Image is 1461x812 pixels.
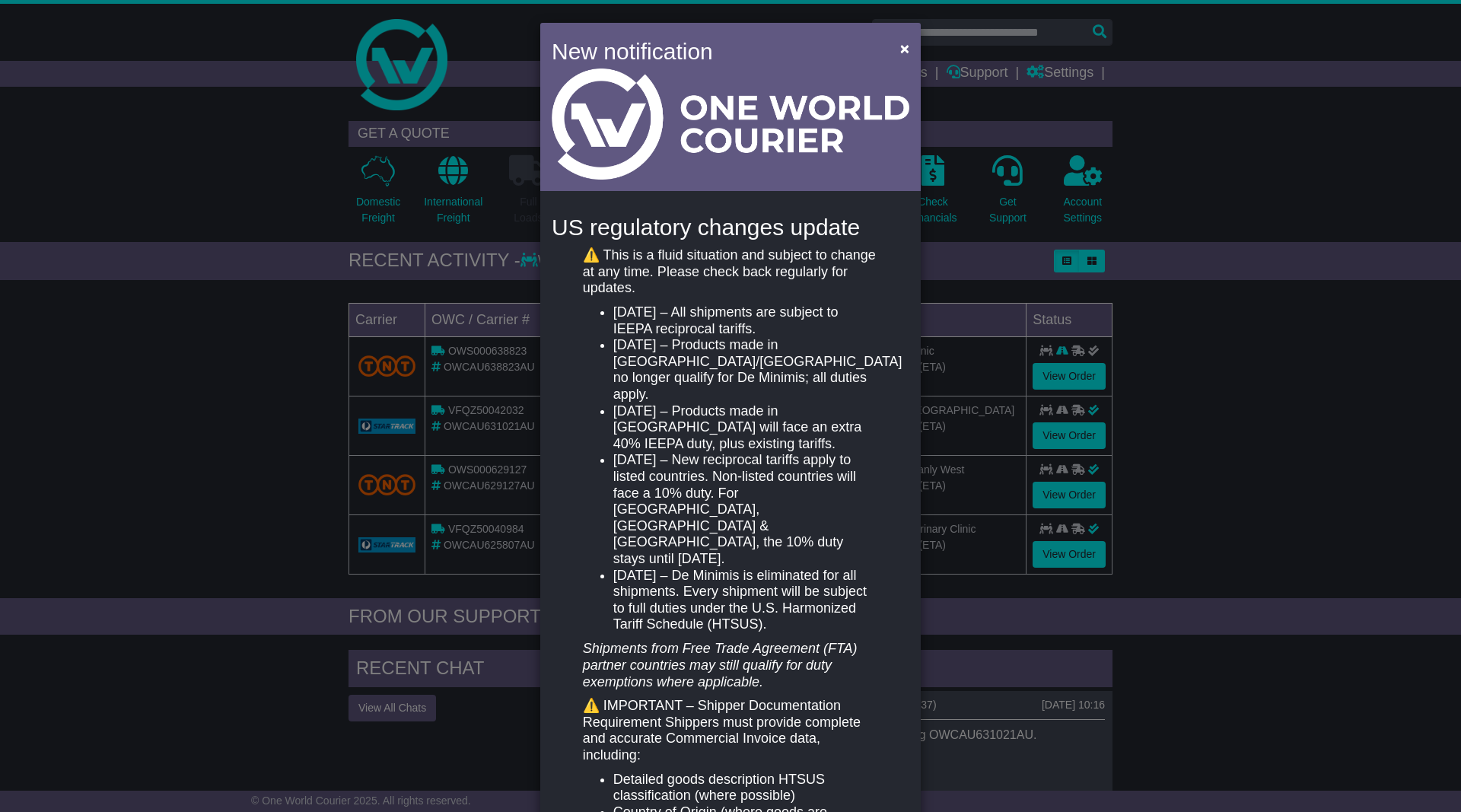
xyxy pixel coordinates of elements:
[583,698,878,763] p: ⚠️ IMPORTANT – Shipper Documentation Requirement Shippers must provide complete and accurate Comm...
[893,33,917,64] button: Close
[552,215,909,240] h4: US regulatory changes update
[552,34,878,68] h4: New notification
[613,568,878,633] li: [DATE] – De Minimis is eliminated for all shipments. Every shipment will be subject to full dutie...
[613,772,878,804] li: Detailed goods description HTSUS classification (where possible)
[552,68,909,180] img: Light
[613,452,878,567] li: [DATE] – New reciprocal tariffs apply to listed countries. Non-listed countries will face a 10% d...
[613,304,878,337] li: [DATE] – All shipments are subject to IEEPA reciprocal tariffs.
[613,337,878,403] li: [DATE] – Products made in [GEOGRAPHIC_DATA]/[GEOGRAPHIC_DATA] no longer qualify for De Minimis; a...
[583,247,878,297] p: ⚠️ This is a fluid situation and subject to change at any time. Please check back regularly for u...
[613,403,878,453] li: [DATE] – Products made in [GEOGRAPHIC_DATA] will face an extra 40% IEEPA duty, plus existing tari...
[583,641,858,689] em: Shipments from Free Trade Agreement (FTA) partner countries may still qualify for duty exemptions...
[900,40,909,57] span: ×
